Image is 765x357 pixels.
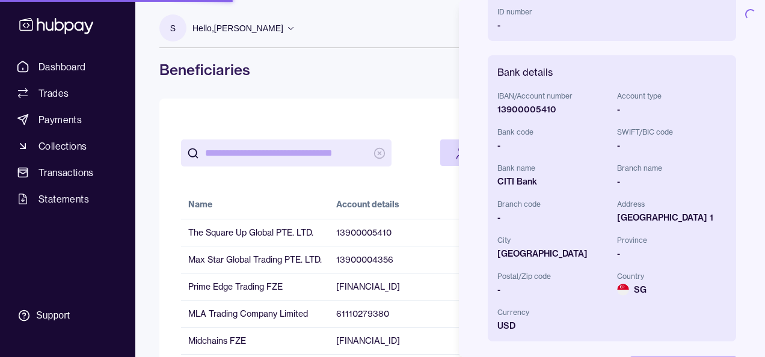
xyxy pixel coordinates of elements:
span: Bank code [497,125,607,139]
span: IBAN/Account number [497,89,607,103]
div: 13900005410 [497,103,607,115]
div: [GEOGRAPHIC_DATA] 1 [617,212,727,224]
div: - [617,103,727,115]
span: City [497,233,607,248]
span: SWIFT/BIC code [617,125,727,139]
div: - [617,139,727,151]
div: USD [497,320,607,332]
div: - [497,284,607,296]
div: - [497,19,607,31]
div: CITI Bank [497,175,607,188]
span: Currency [497,305,607,320]
div: - [617,175,727,188]
span: Postal/Zip code [497,269,607,284]
div: - [497,212,607,224]
span: Province [617,233,727,248]
div: [GEOGRAPHIC_DATA] [497,248,607,260]
div: - [617,248,727,260]
span: Branch name [617,161,727,175]
span: Bank name [497,161,607,175]
span: SG [617,284,727,296]
span: Country [617,269,727,284]
span: Account type [617,89,727,103]
span: ID number [497,5,607,19]
span: Branch code [497,197,607,212]
span: Address [617,197,727,212]
h2: Bank details [497,65,727,79]
div: - [497,139,607,151]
